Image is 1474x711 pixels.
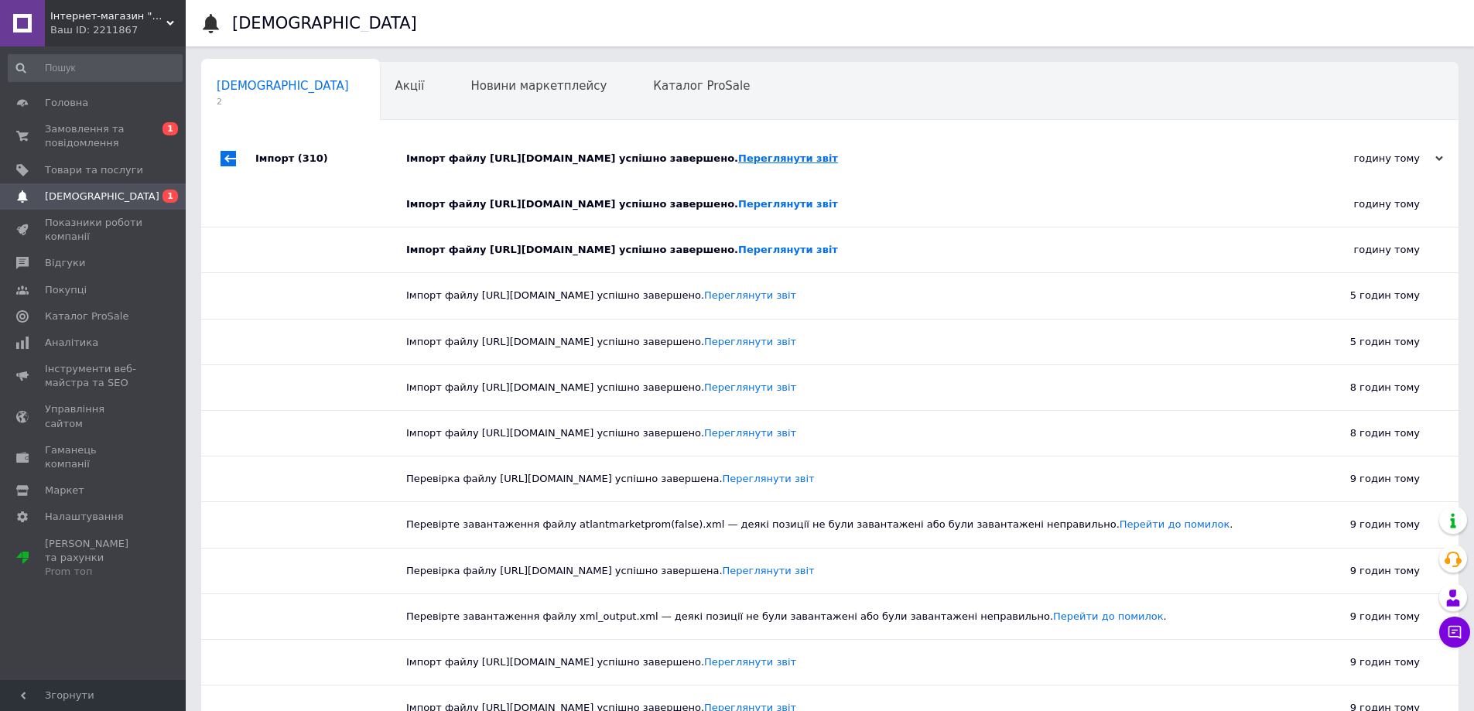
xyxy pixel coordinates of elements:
a: Переглянути звіт [704,381,796,393]
div: 9 годин тому [1265,549,1459,593]
span: Гаманець компанії [45,443,143,471]
a: Переглянути звіт [704,427,796,439]
div: 9 годин тому [1265,594,1459,639]
span: [DEMOGRAPHIC_DATA] [217,79,349,93]
div: Ваш ID: 2211867 [50,23,186,37]
span: Управління сайтом [45,402,143,430]
a: Переглянути звіт [738,198,838,210]
a: Переглянути звіт [738,244,838,255]
div: Перевірка файлу [URL][DOMAIN_NAME] успішно завершена. [406,472,1265,486]
span: 1 [162,190,178,203]
span: [PERSON_NAME] та рахунки [45,537,143,579]
div: Перевірка файлу [URL][DOMAIN_NAME] успішно завершена. [406,564,1265,578]
div: Імпорт файлу [URL][DOMAIN_NAME] успішно завершено. [406,289,1265,303]
div: Імпорт файлу [URL][DOMAIN_NAME] успішно завершено. [406,335,1265,349]
div: 5 годин тому [1265,320,1459,364]
a: Переглянути звіт [738,152,838,164]
div: годину тому [1288,152,1443,166]
a: Перейти до помилок [1053,610,1164,622]
div: 9 годин тому [1265,456,1459,501]
span: Маркет [45,484,84,497]
a: Переглянути звіт [723,565,815,576]
span: Аналітика [45,336,98,350]
div: Prom топ [45,565,143,579]
span: Інтернет-магазин "WorkRest" [50,9,166,23]
div: Імпорт файлу [URL][DOMAIN_NAME] успішно завершено. [406,243,1265,257]
button: Чат з покупцем [1439,617,1470,648]
div: Імпорт файлу [URL][DOMAIN_NAME] успішно завершено. [406,381,1265,395]
h1: [DEMOGRAPHIC_DATA] [232,14,417,32]
span: Замовлення та повідомлення [45,122,143,150]
a: Переглянути звіт [704,336,796,347]
div: Імпорт файлу [URL][DOMAIN_NAME] успішно завершено. [406,655,1265,669]
div: 9 годин тому [1265,502,1459,547]
div: 8 годин тому [1265,365,1459,410]
div: Перевірте завантаження файлу atlantmarketprom(false).xml — деякі позиції не були завантажені або ... [406,518,1265,532]
span: 2 [217,96,349,108]
div: Перевірте завантаження файлу xml_output.xml — деякі позиції не були завантажені або були завантаж... [406,610,1265,624]
div: Імпорт файлу [URL][DOMAIN_NAME] успішно завершено. [406,152,1288,166]
div: 8 годин тому [1265,411,1459,456]
div: Імпорт файлу [URL][DOMAIN_NAME] успішно завершено. [406,426,1265,440]
div: годину тому [1265,182,1459,227]
div: 5 годин тому [1265,273,1459,318]
span: Каталог ProSale [45,309,128,323]
span: Налаштування [45,510,124,524]
span: Каталог ProSale [653,79,750,93]
span: [DEMOGRAPHIC_DATA] [45,190,159,203]
span: Інструменти веб-майстра та SEO [45,362,143,390]
span: Покупці [45,283,87,297]
a: Перейти до помилок [1120,518,1230,530]
div: Імпорт файлу [URL][DOMAIN_NAME] успішно завершено. [406,197,1265,211]
span: Новини маркетплейсу [470,79,607,93]
input: Пошук [8,54,183,82]
span: 1 [162,122,178,135]
span: Відгуки [45,256,85,270]
a: Переглянути звіт [704,289,796,301]
span: Товари та послуги [45,163,143,177]
span: Головна [45,96,88,110]
div: годину тому [1265,227,1459,272]
span: Акції [395,79,425,93]
span: Показники роботи компанії [45,216,143,244]
a: Переглянути звіт [723,473,815,484]
span: (310) [298,152,328,164]
a: Переглянути звіт [704,656,796,668]
div: 9 годин тому [1265,640,1459,685]
div: Імпорт [255,135,406,182]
